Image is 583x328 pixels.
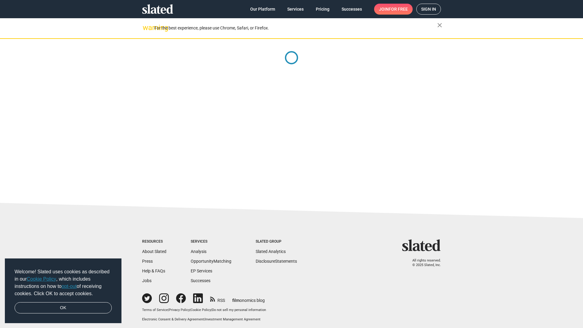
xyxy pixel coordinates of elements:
[27,276,56,282] a: Cookie Policy
[191,278,210,283] a: Successes
[191,259,231,264] a: OpportunityMatching
[256,239,297,244] div: Slated Group
[379,4,408,15] span: Join
[169,308,190,312] a: Privacy Policy
[389,4,408,15] span: for free
[316,4,329,15] span: Pricing
[436,22,443,29] mat-icon: close
[190,308,191,312] span: |
[191,308,211,312] a: Cookie Policy
[232,298,240,303] span: film
[15,302,112,314] a: dismiss cookie message
[142,239,166,244] div: Resources
[15,268,112,297] span: Welcome! Slated uses cookies as described in our , which includes instructions on how to of recei...
[142,249,166,254] a: About Slated
[143,24,150,31] mat-icon: warning
[421,4,436,14] span: Sign in
[142,308,168,312] a: Terms of Service
[374,4,413,15] a: Joinfor free
[416,4,441,15] a: Sign in
[342,4,362,15] span: Successes
[142,268,165,273] a: Help & FAQs
[337,4,367,15] a: Successes
[256,259,297,264] a: DisclosureStatements
[250,4,275,15] span: Our Platform
[191,239,231,244] div: Services
[212,308,266,313] button: Do not sell my personal information
[205,317,261,321] a: Investment Management Agreement
[232,293,265,303] a: filmonomics blog
[62,284,77,289] a: opt-out
[154,24,437,32] div: For the best experience, please use Chrome, Safari, or Firefox.
[245,4,280,15] a: Our Platform
[210,294,225,303] a: RSS
[211,308,212,312] span: |
[406,258,441,267] p: All rights reserved. © 2025 Slated, Inc.
[311,4,334,15] a: Pricing
[191,268,212,273] a: EP Services
[142,317,204,321] a: Electronic Consent & Delivery Agreement
[287,4,304,15] span: Services
[191,249,206,254] a: Analysis
[256,249,286,254] a: Slated Analytics
[5,258,121,323] div: cookieconsent
[142,259,153,264] a: Press
[282,4,309,15] a: Services
[142,278,152,283] a: Jobs
[204,317,205,321] span: |
[168,308,169,312] span: |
